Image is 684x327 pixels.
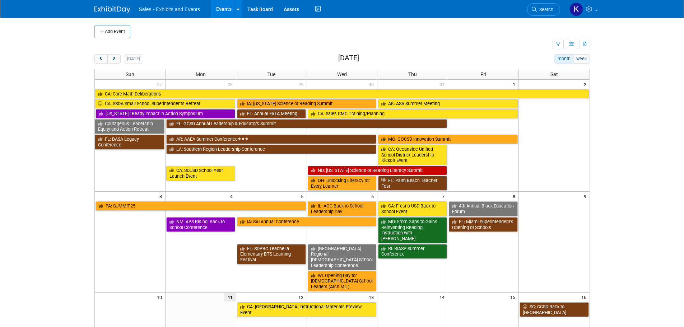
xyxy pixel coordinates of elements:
a: FL: SDPBC Teachella Elementary BTS Learning Festival [237,244,306,265]
h2: [DATE] [338,54,359,62]
a: FL: Miami Superintendent’s Opening of Schools [449,217,518,232]
span: 6 [371,192,377,201]
a: FL: Palm Beach Teacher Fest [378,176,447,191]
a: MD: From Gaps to Gains: Reinventing Reading Instruction with [PERSON_NAME] [378,217,447,243]
span: Fri [480,71,486,77]
a: CA: Oceanside Unified School District Leadership Kickoff Event [378,145,447,165]
button: [DATE] [124,54,143,64]
span: 1 [512,80,518,89]
span: 16 [581,293,590,302]
a: Courageous Leadership Equity and Action Retreat [95,119,164,134]
a: NM: APS Rising: Back to School Conference [166,217,235,232]
span: Search [537,7,553,12]
a: [US_STATE] i-Ready Impact in Action Symposium [96,109,235,118]
span: Sales - Exhibits and Events [139,6,200,12]
span: Thu [408,71,417,77]
button: Add Event [94,25,130,38]
span: 14 [439,293,448,302]
a: RI: RIASP Summer Conference [378,244,447,259]
span: 28 [227,80,236,89]
span: 13 [368,293,377,302]
a: IL: AOC Back to School Leadership Day [308,201,377,216]
button: month [554,54,573,64]
img: ExhibitDay [94,6,130,13]
span: 2 [583,80,590,89]
a: AR: AAEA Summer Conference [166,135,377,144]
button: week [573,54,590,64]
button: prev [94,54,108,64]
button: next [107,54,121,64]
span: 11 [224,293,236,302]
a: CA: Fresno USD Back to School Event [378,201,447,216]
a: ND: [US_STATE] Science of Reading Literacy Summit [308,166,447,175]
span: Sat [550,71,558,77]
span: Mon [196,71,206,77]
span: Sun [126,71,134,77]
a: FL: Annual FATA Meeting [237,109,306,118]
a: [GEOGRAPHIC_DATA] Regional [DEMOGRAPHIC_DATA] School Leadership Conference [308,244,377,270]
a: OH: Unlocking Literacy for Every Learner [308,176,377,191]
a: IA: [US_STATE] Science of Reading Summit [237,99,377,108]
a: LA: Southern Region Leadership Conference [166,145,377,154]
span: 30 [368,80,377,89]
a: SC: CCSD Back to [GEOGRAPHIC_DATA] [520,302,588,317]
span: 31 [439,80,448,89]
a: PA: SUMMIT25 [96,201,306,211]
span: 10 [156,293,165,302]
span: 8 [512,192,518,201]
a: CA: SDUSD School Year Launch Event [166,166,235,181]
span: 7 [441,192,448,201]
a: Search [527,3,560,16]
a: CA: Core Math Deliberations [95,89,589,99]
span: 4 [229,192,236,201]
span: 5 [300,192,307,201]
span: 27 [156,80,165,89]
a: IA: SAI Annual Conference [237,217,377,226]
span: 12 [298,293,307,302]
a: CA: SSDA Small School Superintendents Retreat [95,99,235,108]
a: FL: DASA Legacy Conference [95,135,164,149]
span: Tue [267,71,275,77]
img: Kara Haven [569,3,583,16]
span: Wed [337,71,347,77]
a: WI: Opening Day for [DEMOGRAPHIC_DATA] School Leaders (Arch MIL) [308,271,377,291]
span: 9 [583,192,590,201]
a: CA: [GEOGRAPHIC_DATA] Instructional Materials Preview Event [237,302,377,317]
a: 4th Annual Black Education Forum [449,201,518,216]
a: MO: GOCSD Innovation Summit [378,135,518,144]
a: FL: GCSD Annual Leadership & Educators Summit [166,119,447,129]
a: CA: Sales CMC Training/Planning [308,109,518,118]
span: 15 [509,293,518,302]
span: 3 [159,192,165,201]
a: AK: ASA Summer Meeting [378,99,518,108]
span: 29 [298,80,307,89]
